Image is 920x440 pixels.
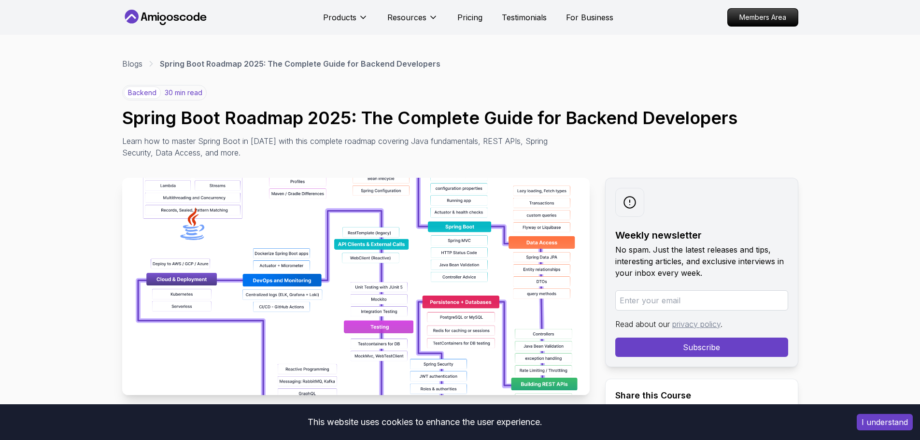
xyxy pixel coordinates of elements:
[122,108,798,128] h1: Spring Boot Roadmap 2025: The Complete Guide for Backend Developers
[728,9,798,26] p: Members Area
[160,58,440,70] p: Spring Boot Roadmap 2025: The Complete Guide for Backend Developers
[615,338,788,357] button: Subscribe
[615,318,788,330] p: Read about our .
[615,228,788,242] h2: Weekly newsletter
[502,12,547,23] a: Testimonials
[857,414,913,430] button: Accept cookies
[7,412,842,433] div: This website uses cookies to enhance the user experience.
[387,12,426,23] p: Resources
[122,135,555,158] p: Learn how to master Spring Boot in [DATE] with this complete roadmap covering Java fundamentals, ...
[615,389,788,402] h2: Share this Course
[672,319,721,329] a: privacy policy
[165,88,202,98] p: 30 min read
[566,12,613,23] a: For Business
[727,8,798,27] a: Members Area
[615,290,788,311] input: Enter your email
[124,86,161,99] p: backend
[323,12,368,31] button: Products
[122,58,142,70] a: Blogs
[457,12,482,23] a: Pricing
[387,12,438,31] button: Resources
[122,178,590,395] img: Spring Boot Roadmap 2025: The Complete Guide for Backend Developers thumbnail
[615,244,788,279] p: No spam. Just the latest releases and tips, interesting articles, and exclusive interviews in you...
[323,12,356,23] p: Products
